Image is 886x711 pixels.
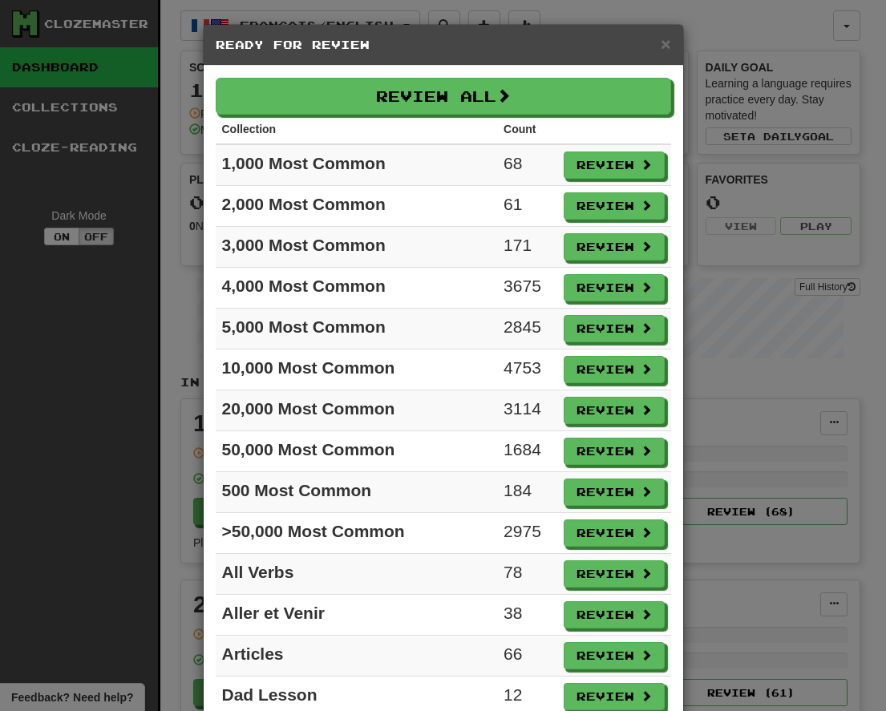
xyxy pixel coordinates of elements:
th: Count [497,115,556,144]
button: Review [564,356,665,383]
td: 10,000 Most Common [216,349,498,390]
td: 2,000 Most Common [216,186,498,227]
td: 78 [497,554,556,595]
button: Review [564,601,665,628]
th: Collection [216,115,498,144]
button: Review [564,560,665,588]
button: Review [564,397,665,424]
td: 2975 [497,513,556,554]
td: 38 [497,595,556,636]
button: Review [564,315,665,342]
button: Review [564,151,665,179]
td: 66 [497,636,556,677]
td: >50,000 Most Common [216,513,498,554]
td: 4753 [497,349,556,390]
td: 2845 [497,309,556,349]
button: Review [564,479,665,506]
button: Review [564,642,665,669]
td: Aller et Venir [216,595,498,636]
td: All Verbs [216,554,498,595]
button: Review [564,192,665,220]
td: 1,000 Most Common [216,144,498,186]
button: Review [564,274,665,301]
td: 68 [497,144,556,186]
td: 500 Most Common [216,472,498,513]
td: 50,000 Most Common [216,431,498,472]
td: 5,000 Most Common [216,309,498,349]
td: 3675 [497,268,556,309]
td: 4,000 Most Common [216,268,498,309]
td: 20,000 Most Common [216,390,498,431]
td: 61 [497,186,556,227]
td: 184 [497,472,556,513]
button: Review [564,233,665,261]
td: 171 [497,227,556,268]
button: Review [564,519,665,547]
td: Articles [216,636,498,677]
button: Review [564,438,665,465]
h5: Ready for Review [216,37,671,53]
td: 1684 [497,431,556,472]
button: Close [661,35,670,52]
button: Review All [216,78,671,115]
span: × [661,34,670,53]
td: 3114 [497,390,556,431]
button: Review [564,683,665,710]
td: 3,000 Most Common [216,227,498,268]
